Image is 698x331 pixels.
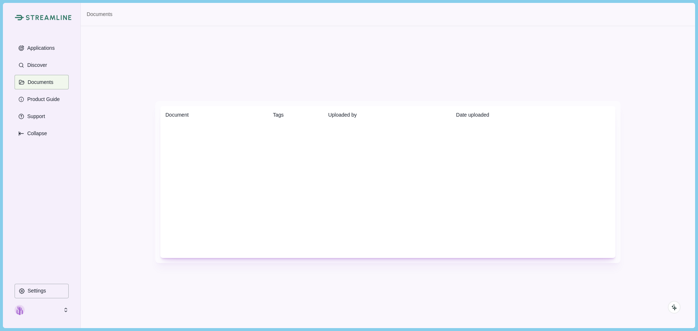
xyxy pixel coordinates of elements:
[25,62,47,68] p: Discover
[25,113,45,120] p: Support
[15,284,69,298] button: Settings
[15,15,24,20] img: Streamline Climate Logo
[25,79,53,85] p: Documents
[26,15,72,20] img: Streamline Climate Logo
[15,284,69,301] a: Settings
[25,45,55,51] p: Applications
[15,58,69,72] button: Discover
[15,92,69,106] button: Product Guide
[268,106,323,124] th: Tags
[15,305,25,315] img: profile picture
[25,288,46,294] p: Settings
[25,130,47,137] p: Collapse
[25,96,60,102] p: Product Guide
[160,106,268,124] th: Document
[15,41,69,55] button: Applications
[15,109,69,124] button: Support
[15,15,69,20] a: Streamline Climate LogoStreamline Climate Logo
[451,106,596,124] th: Date uploaded
[87,11,112,18] a: Documents
[323,106,451,124] th: Uploaded by
[15,75,69,89] button: Documents
[15,126,69,141] button: Expand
